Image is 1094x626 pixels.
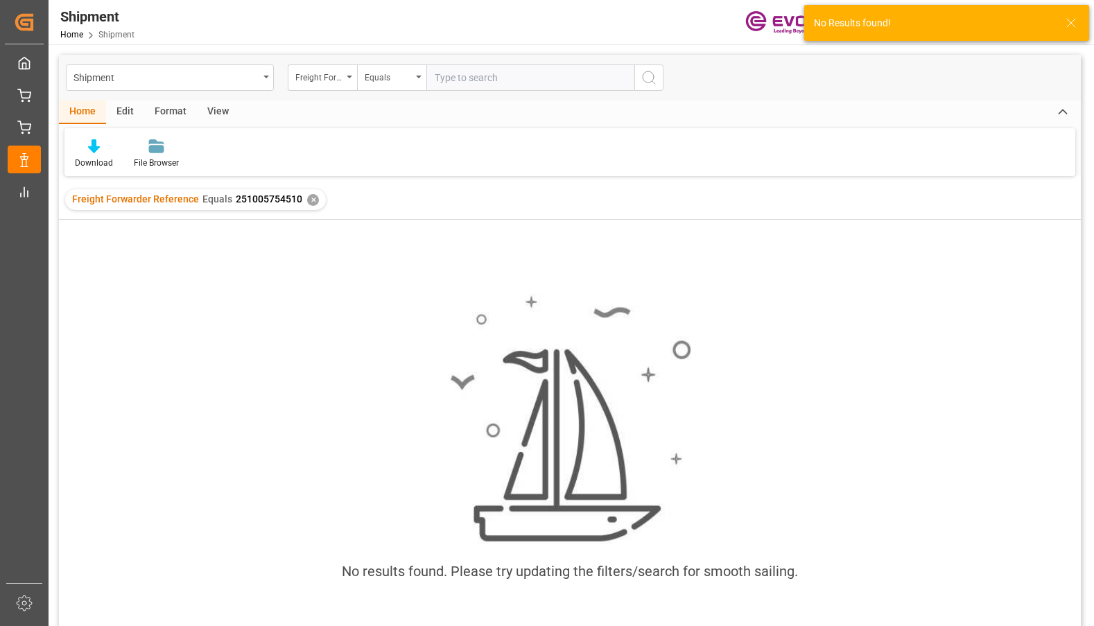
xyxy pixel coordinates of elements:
button: open menu [357,64,426,91]
div: Format [144,101,197,124]
span: Equals [202,193,232,205]
div: Download [75,157,113,169]
div: Edit [106,101,144,124]
img: smooth_sailing.jpeg [449,294,691,544]
div: Freight Forwarder Reference [295,68,342,84]
div: ✕ [307,194,319,206]
a: Home [60,30,83,40]
div: Equals [365,68,412,84]
div: File Browser [134,157,179,169]
img: Evonik-brand-mark-Deep-Purple-RGB.jpeg_1700498283.jpeg [745,10,835,35]
div: No results found. Please try updating the filters/search for smooth sailing. [342,561,798,582]
button: open menu [66,64,274,91]
span: Freight Forwarder Reference [72,193,199,205]
div: Shipment [73,68,259,85]
span: 251005754510 [236,193,302,205]
button: search button [634,64,663,91]
button: open menu [288,64,357,91]
div: Shipment [60,6,134,27]
div: Home [59,101,106,124]
div: No Results found! [814,16,1052,31]
div: View [197,101,239,124]
input: Type to search [426,64,634,91]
